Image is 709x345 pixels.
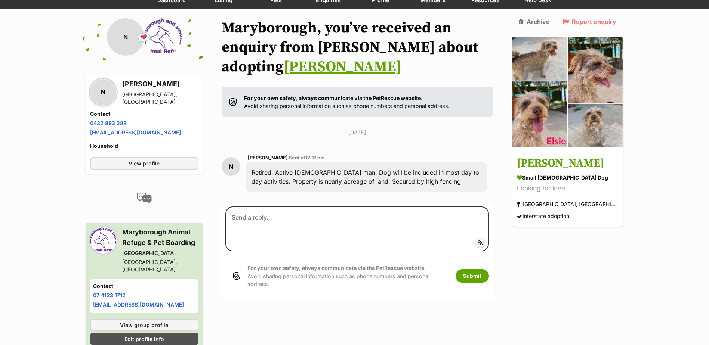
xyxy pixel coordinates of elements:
[90,142,198,150] h4: Household
[305,155,325,161] span: 12:17 pm
[244,94,450,110] p: Avoid sharing personal information such as phone numbers and personal address.
[222,128,493,136] p: [DATE]
[517,184,618,194] div: Looking for love
[90,319,198,331] a: View group profile
[284,57,401,76] a: [PERSON_NAME]
[137,193,152,204] img: conversation-icon-4a6f8262b818ee0b60e3300018af0b2d0b884aa5de6e9bcb8d3d4eeb1a70a7c4.svg
[90,227,116,253] img: Maryborough Animal Refuge profile pic
[93,282,195,290] h4: Contact
[517,155,618,172] h3: [PERSON_NAME]
[248,155,288,161] span: [PERSON_NAME]
[517,199,618,209] div: [GEOGRAPHIC_DATA], [GEOGRAPHIC_DATA]
[122,91,198,106] div: [GEOGRAPHIC_DATA], [GEOGRAPHIC_DATA]
[511,36,623,148] img: Elsie
[511,150,623,227] a: [PERSON_NAME] small [DEMOGRAPHIC_DATA] Dog Looking for love [GEOGRAPHIC_DATA], [GEOGRAPHIC_DATA] ...
[519,18,550,25] a: Archive
[122,227,198,248] h3: Maryborough Animal Refuge & Pet Boarding
[93,292,126,298] a: 07 4123 1712
[90,157,198,170] a: View profile
[90,110,198,118] h4: Contact
[93,301,184,308] a: [EMAIL_ADDRESS][DOMAIN_NAME]
[244,95,423,101] strong: For your own safety, always communicate via the PetRescue website.
[247,264,448,288] p: Avoid sharing personal information such as phone numbers and personal address.
[144,18,182,56] img: Maryborough Animal Refuge profile pic
[456,269,489,283] button: Submit
[246,162,487,192] div: Retired. Active [DEMOGRAPHIC_DATA] man. Dog will be included in most day to day activities. Prope...
[90,79,116,105] div: N
[122,249,198,257] div: [GEOGRAPHIC_DATA]
[222,157,240,176] div: N
[517,211,569,221] div: Interstate adoption
[289,155,325,161] span: Sent at
[90,333,198,345] a: Edit profile info
[122,79,198,89] h3: [PERSON_NAME]
[90,129,181,136] a: [EMAIL_ADDRESS][DOMAIN_NAME]
[107,18,144,56] div: N
[90,120,127,126] a: 0432 893 288
[129,159,160,167] span: View profile
[136,29,152,45] span: 💌
[122,258,198,273] div: [GEOGRAPHIC_DATA], [GEOGRAPHIC_DATA]
[247,265,426,271] strong: For your own safety, always communicate via the PetRescue website.
[120,321,168,329] span: View group profile
[222,18,493,77] h1: Maryborough, you’ve received an enquiry from [PERSON_NAME] about adopting
[517,174,618,182] div: small [DEMOGRAPHIC_DATA] Dog
[563,18,616,25] a: Report enquiry
[124,335,164,343] span: Edit profile info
